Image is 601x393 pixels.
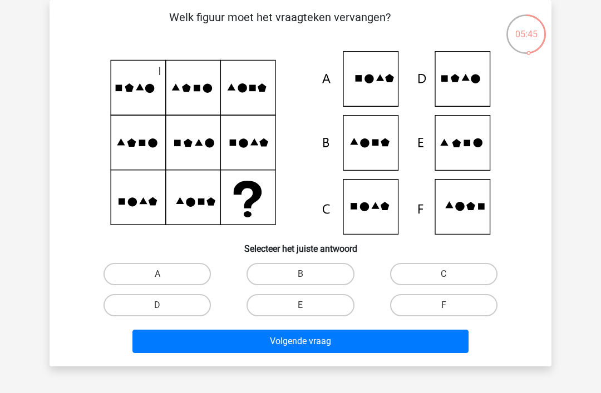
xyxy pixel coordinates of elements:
label: E [247,294,354,316]
label: F [390,294,497,316]
button: Volgende vraag [132,330,469,353]
div: 05:45 [505,13,547,41]
h6: Selecteer het juiste antwoord [67,235,534,254]
p: Welk figuur moet het vraagteken vervangen? [67,9,492,42]
label: C [390,263,497,285]
label: B [247,263,354,285]
label: D [104,294,211,316]
label: A [104,263,211,285]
